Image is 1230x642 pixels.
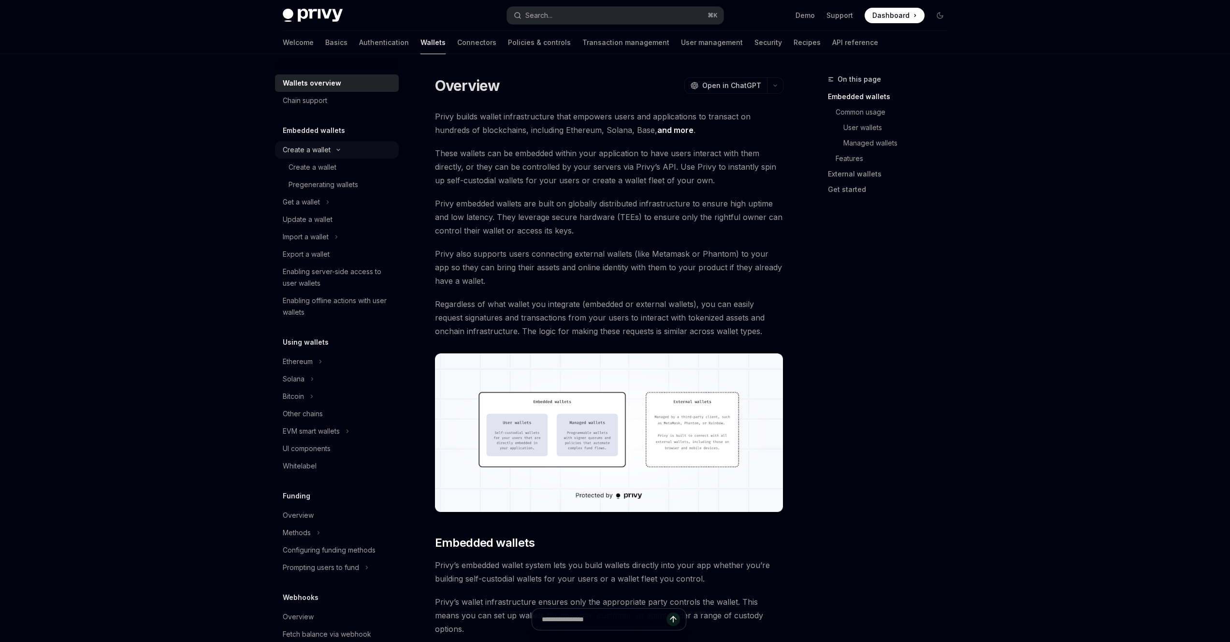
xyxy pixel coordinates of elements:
[283,490,310,502] h5: Funding
[275,457,399,475] a: Whitelabel
[275,388,399,405] button: Toggle Bitcoin section
[283,373,304,385] div: Solana
[275,74,399,92] a: Wallets overview
[275,405,399,423] a: Other chains
[283,31,314,54] a: Welcome
[275,440,399,457] a: UI components
[657,125,694,135] a: and more
[275,507,399,524] a: Overview
[275,141,399,159] button: Toggle Create a wallet section
[275,193,399,211] button: Toggle Get a wallet section
[865,8,925,23] a: Dashboard
[457,31,496,54] a: Connectors
[283,9,343,22] img: dark logo
[508,31,571,54] a: Policies & controls
[275,246,399,263] a: Export a wallet
[275,211,399,228] a: Update a wallet
[872,11,910,20] span: Dashboard
[283,336,329,348] h5: Using wallets
[275,608,399,626] a: Overview
[582,31,669,54] a: Transaction management
[359,31,409,54] a: Authentication
[708,12,718,19] span: ⌘ K
[275,353,399,370] button: Toggle Ethereum section
[828,182,955,197] a: Get started
[275,263,399,292] a: Enabling server-side access to user wallets
[325,31,347,54] a: Basics
[275,292,399,321] a: Enabling offline actions with user wallets
[525,10,552,21] div: Search...
[275,541,399,559] a: Configuring funding methods
[794,31,821,54] a: Recipes
[435,197,783,237] span: Privy embedded wallets are built on globally distributed infrastructure to ensure high uptime and...
[283,77,341,89] div: Wallets overview
[283,144,331,156] div: Create a wallet
[283,196,320,208] div: Get a wallet
[283,510,314,521] div: Overview
[283,95,327,106] div: Chain support
[828,135,955,151] a: Managed wallets
[283,266,393,289] div: Enabling server-side access to user wallets
[435,297,783,338] span: Regardless of what wallet you integrate (embedded or external wallets), you can easily request si...
[684,77,767,94] button: Open in ChatGPT
[507,7,724,24] button: Open search
[420,31,446,54] a: Wallets
[275,524,399,541] button: Toggle Methods section
[289,179,358,190] div: Pregenerating wallets
[289,161,336,173] div: Create a wallet
[435,595,783,636] span: Privy’s wallet infrastructure ensures only the appropriate party controls the wallet. This means ...
[666,613,680,626] button: Send message
[283,125,345,136] h5: Embedded wallets
[435,535,535,551] span: Embedded wallets
[283,231,329,243] div: Import a wallet
[828,89,955,104] a: Embedded wallets
[283,592,318,603] h5: Webhooks
[283,425,340,437] div: EVM smart wallets
[435,558,783,585] span: Privy’s embedded wallet system lets you build wallets directly into your app whether you’re build...
[275,159,399,176] a: Create a wallet
[435,110,783,137] span: Privy builds wallet infrastructure that empowers users and applications to transact on hundreds o...
[283,391,304,402] div: Bitcoin
[828,120,955,135] a: User wallets
[828,166,955,182] a: External wallets
[283,628,371,640] div: Fetch balance via webhook
[283,527,311,539] div: Methods
[275,176,399,193] a: Pregenerating wallets
[275,559,399,576] button: Toggle Prompting users to fund section
[832,31,878,54] a: API reference
[826,11,853,20] a: Support
[283,443,331,454] div: UI components
[283,408,323,420] div: Other chains
[283,248,330,260] div: Export a wallet
[283,460,317,472] div: Whitelabel
[435,353,783,512] img: images/walletoverview.png
[542,609,666,630] input: Ask a question...
[275,228,399,246] button: Toggle Import a wallet section
[283,295,393,318] div: Enabling offline actions with user wallets
[838,73,881,85] span: On this page
[828,104,955,120] a: Common usage
[283,214,333,225] div: Update a wallet
[435,146,783,187] span: These wallets can be embedded within your application to have users interact with them directly, ...
[283,544,376,556] div: Configuring funding methods
[283,356,313,367] div: Ethereum
[932,8,948,23] button: Toggle dark mode
[702,81,761,90] span: Open in ChatGPT
[275,423,399,440] button: Toggle EVM smart wallets section
[681,31,743,54] a: User management
[435,77,500,94] h1: Overview
[754,31,782,54] a: Security
[283,562,359,573] div: Prompting users to fund
[796,11,815,20] a: Demo
[435,247,783,288] span: Privy also supports users connecting external wallets (like Metamask or Phantom) to your app so t...
[275,92,399,109] a: Chain support
[275,370,399,388] button: Toggle Solana section
[283,611,314,623] div: Overview
[828,151,955,166] a: Features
